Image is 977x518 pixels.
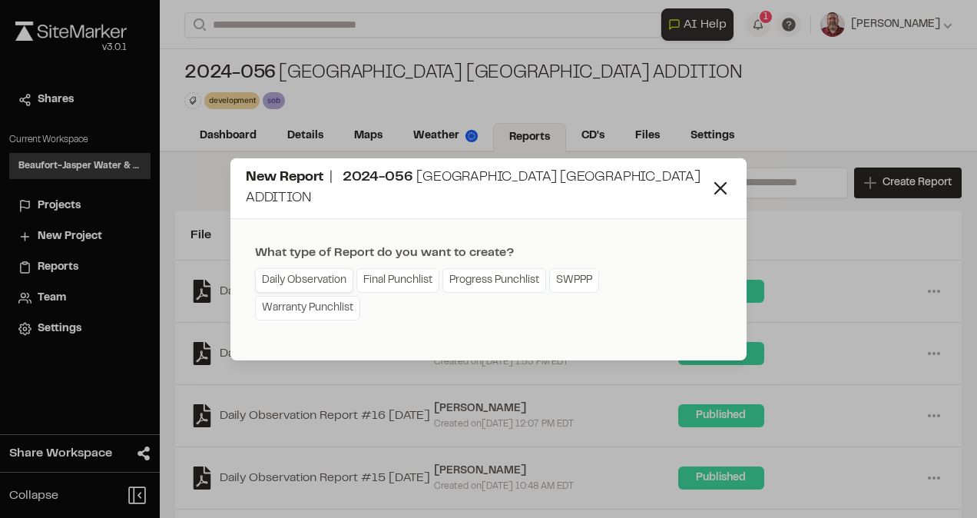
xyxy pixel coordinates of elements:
[442,268,546,293] a: Progress Punchlist
[255,244,704,262] div: What type of Report do you want to create?
[255,296,360,320] a: Warranty Punchlist
[255,268,353,293] a: Daily Observation
[549,268,599,293] a: SWPPP
[246,168,710,209] div: New Report
[330,171,333,184] span: |
[246,171,700,204] span: [GEOGRAPHIC_DATA] [GEOGRAPHIC_DATA] Addition
[356,268,439,293] a: Final Punchlist
[343,171,413,184] span: 2024-056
